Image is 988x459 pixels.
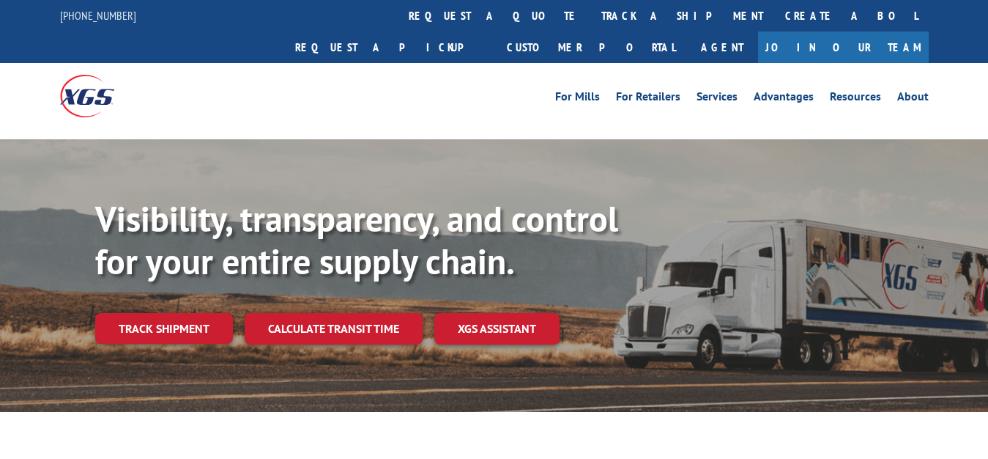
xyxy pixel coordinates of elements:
a: Agent [686,32,758,63]
a: Advantages [754,91,814,107]
a: Calculate transit time [245,313,423,345]
b: Visibility, transparency, and control for your entire supply chain. [95,196,618,284]
a: Track shipment [95,313,233,344]
a: Request a pickup [284,32,496,63]
a: For Retailers [616,91,680,107]
a: XGS ASSISTANT [434,313,560,345]
a: For Mills [555,91,600,107]
a: Join Our Team [758,32,929,63]
a: About [897,91,929,107]
a: Services [697,91,738,107]
a: Customer Portal [496,32,686,63]
a: Resources [830,91,881,107]
a: [PHONE_NUMBER] [60,8,136,23]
